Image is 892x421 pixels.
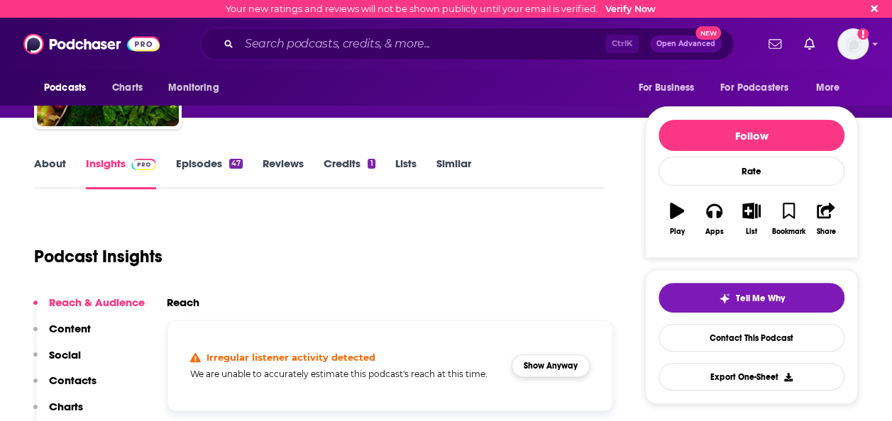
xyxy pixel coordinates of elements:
span: Ctrl K [605,35,639,53]
span: For Business [638,78,694,98]
button: Social [33,348,81,374]
button: Share [808,193,844,245]
a: InsightsPodchaser Pro [86,157,156,189]
h5: We are unable to accurately estimate this podcast's reach at this time. [190,369,500,379]
p: Reach & Audience [49,296,145,309]
button: Show profile menu [837,28,869,60]
button: Play [659,193,695,245]
img: Podchaser Pro [131,159,156,170]
h2: Reach [167,296,199,309]
a: Verify Now [605,4,656,14]
p: Content [49,322,91,335]
div: Play [670,228,685,236]
button: open menu [711,74,809,101]
div: Share [816,228,835,236]
button: open menu [34,74,104,101]
img: tell me why sparkle [719,293,730,304]
img: Podchaser - Follow, Share and Rate Podcasts [23,30,160,57]
a: Show notifications dropdown [798,32,820,56]
button: Export One-Sheet [659,363,844,391]
div: Apps [705,228,724,236]
button: Contacts [33,374,97,400]
input: Search podcasts, credits, & more... [239,33,605,55]
button: Open AdvancedNew [650,35,722,52]
button: Content [33,322,91,348]
span: For Podcasters [720,78,788,98]
div: Rate [659,157,844,186]
span: Open Advanced [656,40,715,47]
p: Contacts [49,374,97,387]
img: User Profile [837,28,869,60]
p: Charts [49,400,83,413]
a: Show notifications dropdown [763,32,787,56]
a: Similar [436,157,471,189]
span: Charts [112,78,143,98]
div: List [746,228,757,236]
a: Lists [395,157,417,189]
div: 1 [368,159,375,169]
h1: Podcast Insights [34,246,163,267]
span: More [816,78,840,98]
a: Reviews [263,157,304,189]
button: open menu [158,74,237,101]
button: Follow [659,120,844,151]
div: Search podcasts, credits, & more... [200,28,734,60]
span: Tell Me Why [736,293,785,304]
button: Apps [695,193,732,245]
span: New [695,26,721,40]
div: Bookmark [772,228,805,236]
button: Bookmark [770,193,807,245]
span: Logged in as jbarbour [837,28,869,60]
svg: Email not verified [857,28,869,40]
button: List [733,193,770,245]
button: Show Anyway [512,354,590,377]
a: Contact This Podcast [659,324,844,352]
a: Episodes47 [176,157,243,189]
h4: Irregular listener activity detected [207,352,375,363]
a: Credits1 [324,157,375,189]
button: Reach & Audience [33,296,145,322]
a: Charts [103,74,151,101]
span: Monitoring [168,78,219,98]
a: About [34,157,66,189]
button: open menu [628,74,712,101]
span: Podcasts [44,78,86,98]
button: tell me why sparkleTell Me Why [659,283,844,313]
button: open menu [806,74,858,101]
div: 47 [229,159,243,169]
div: Your new ratings and reviews will not be shown publicly until your email is verified. [226,4,656,14]
p: Social [49,348,81,361]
